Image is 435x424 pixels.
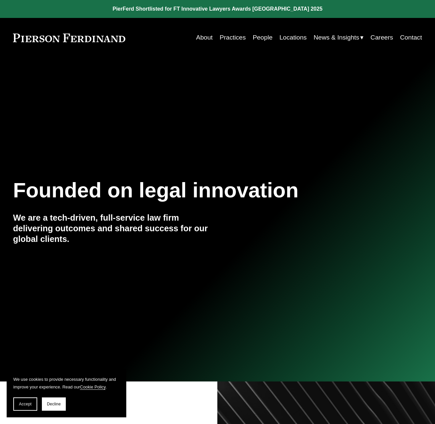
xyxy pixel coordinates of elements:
a: Careers [371,31,393,44]
span: Accept [19,402,32,406]
a: Cookie Policy [80,384,106,389]
a: Locations [279,31,307,44]
p: We use cookies to provide necessary functionality and improve your experience. Read our . [13,375,120,391]
span: Decline [47,402,61,406]
h1: Founded on legal innovation [13,178,354,202]
a: Practices [220,31,246,44]
span: News & Insights [314,32,359,43]
a: folder dropdown [314,31,364,44]
h4: We are a tech-driven, full-service law firm delivering outcomes and shared success for our global... [13,212,217,245]
a: About [196,31,213,44]
button: Accept [13,397,37,411]
a: Contact [400,31,422,44]
button: Decline [42,397,66,411]
a: People [253,31,272,44]
section: Cookie banner [7,369,126,417]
